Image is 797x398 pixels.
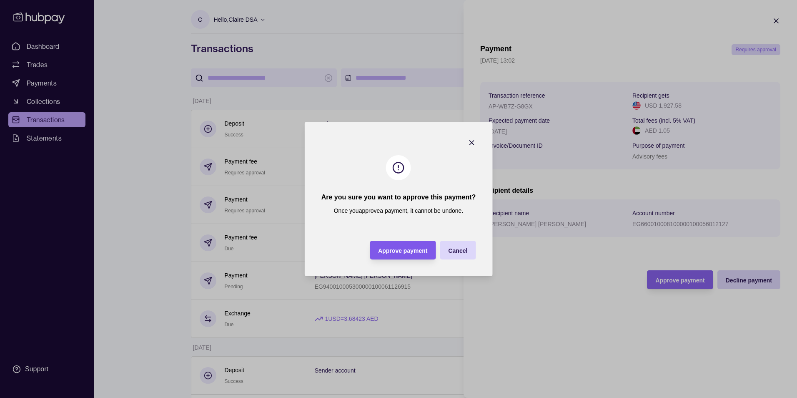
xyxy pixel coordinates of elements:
[378,247,427,254] span: Approve payment
[370,241,436,259] button: Approve payment
[448,247,467,254] span: Cancel
[440,241,476,259] button: Cancel
[321,193,476,202] h2: Are you sure you want to approve this payment?
[334,206,464,215] p: Once you approve a payment, it cannot be undone.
